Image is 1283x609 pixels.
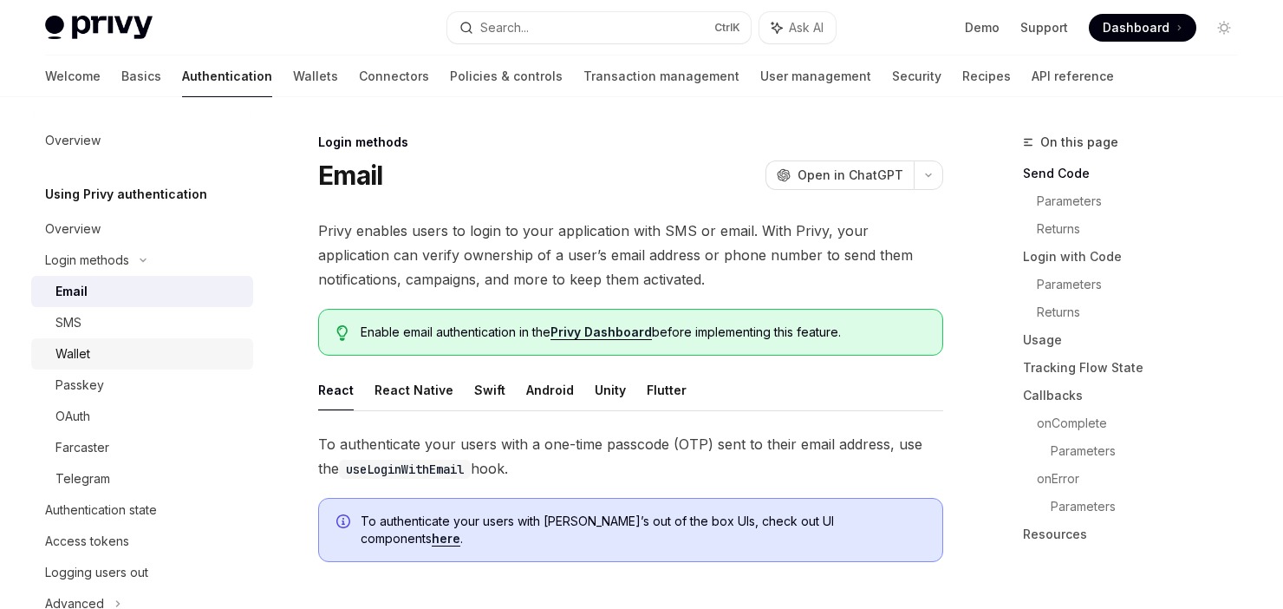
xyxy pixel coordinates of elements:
[447,12,751,43] button: Search...CtrlK
[339,460,471,479] code: useLoginWithEmail
[1037,298,1252,326] a: Returns
[1037,187,1252,215] a: Parameters
[714,21,740,35] span: Ctrl K
[31,463,253,494] a: Telegram
[31,526,253,557] a: Access tokens
[965,19,1000,36] a: Demo
[361,324,925,341] span: Enable email authentication in the before implementing this feature.
[45,184,207,205] h5: Using Privy authentication
[474,370,505,410] button: Swift
[31,213,253,245] a: Overview
[336,514,354,532] svg: Info
[962,56,1011,97] a: Recipes
[1023,326,1252,354] a: Usage
[1040,132,1118,153] span: On this page
[450,56,563,97] a: Policies & controls
[1023,382,1252,409] a: Callbacks
[583,56,739,97] a: Transaction management
[45,219,101,239] div: Overview
[1023,243,1252,271] a: Login with Code
[318,432,943,481] span: To authenticate your users with a one-time passcode (OTP) sent to their email address, use the hook.
[1023,354,1252,382] a: Tracking Flow State
[55,406,90,427] div: OAuth
[45,250,129,271] div: Login methods
[1037,271,1252,298] a: Parameters
[480,17,529,38] div: Search...
[318,160,382,191] h1: Email
[31,125,253,156] a: Overview
[760,56,871,97] a: User management
[1020,19,1068,36] a: Support
[31,307,253,338] a: SMS
[336,325,348,341] svg: Tip
[361,513,925,547] span: To authenticate your users with [PERSON_NAME]’s out of the box UIs, check out UI components .
[1037,409,1252,437] a: onComplete
[526,370,574,410] button: Android
[765,160,914,190] button: Open in ChatGPT
[892,56,941,97] a: Security
[45,130,101,151] div: Overview
[1210,14,1238,42] button: Toggle dark mode
[45,500,157,521] div: Authentication state
[45,16,153,40] img: light logo
[45,531,129,552] div: Access tokens
[798,167,903,184] span: Open in ChatGPT
[1023,160,1252,187] a: Send Code
[789,19,824,36] span: Ask AI
[293,56,338,97] a: Wallets
[318,370,354,410] button: React
[1051,437,1252,465] a: Parameters
[550,324,652,340] a: Privy Dashboard
[359,56,429,97] a: Connectors
[1023,521,1252,548] a: Resources
[55,468,110,489] div: Telegram
[1037,465,1252,493] a: onError
[31,370,253,401] a: Passkey
[1051,493,1252,521] a: Parameters
[1037,215,1252,243] a: Returns
[31,401,253,432] a: OAuth
[55,312,81,333] div: SMS
[318,219,943,291] span: Privy enables users to login to your application with SMS or email. With Privy, your application ...
[45,56,101,97] a: Welcome
[55,281,88,302] div: Email
[31,557,253,588] a: Logging users out
[595,370,626,410] button: Unity
[1103,19,1169,36] span: Dashboard
[31,494,253,526] a: Authentication state
[55,437,109,458] div: Farcaster
[1032,56,1114,97] a: API reference
[759,12,836,43] button: Ask AI
[374,370,453,410] button: React Native
[31,276,253,307] a: Email
[1089,14,1196,42] a: Dashboard
[55,375,104,396] div: Passkey
[45,562,148,583] div: Logging users out
[31,432,253,463] a: Farcaster
[432,531,460,547] a: here
[647,370,687,410] button: Flutter
[182,56,272,97] a: Authentication
[121,56,161,97] a: Basics
[31,338,253,370] a: Wallet
[318,134,943,151] div: Login methods
[55,344,90,364] div: Wallet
